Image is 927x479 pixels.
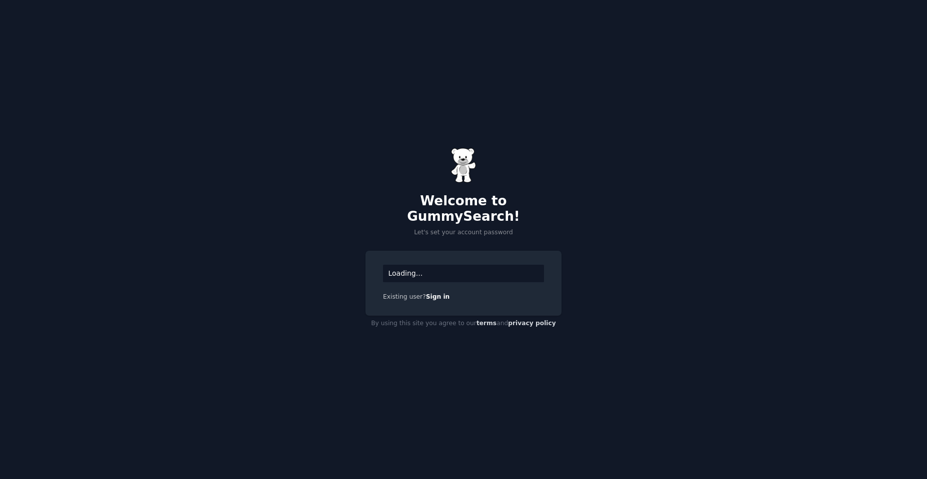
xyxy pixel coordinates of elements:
img: Gummy Bear [451,148,476,183]
a: privacy policy [508,320,556,327]
a: Sign in [426,293,450,300]
div: By using this site you agree to our and [365,316,561,332]
p: Let's set your account password [365,228,561,237]
div: Loading... [383,265,544,282]
a: terms [476,320,496,327]
h2: Welcome to GummySearch! [365,193,561,225]
span: Existing user? [383,293,426,300]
